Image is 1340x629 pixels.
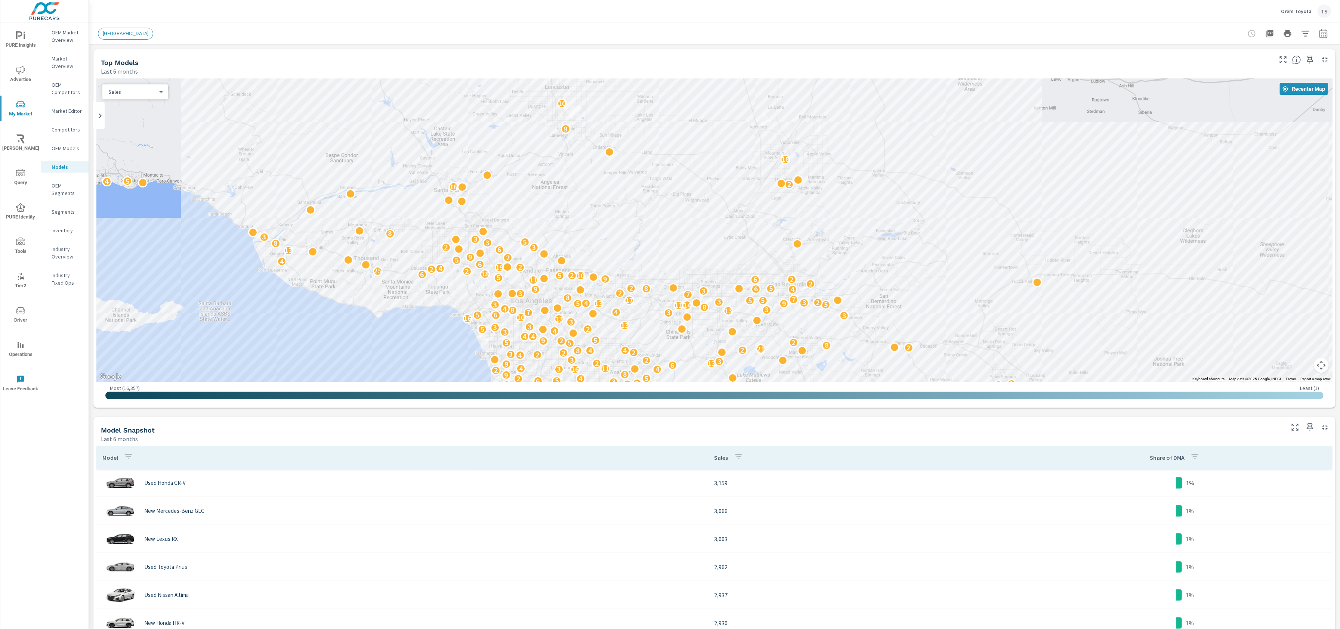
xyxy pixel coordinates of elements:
p: 18 [481,269,489,278]
p: 8 [510,306,515,314]
p: 3 [842,311,846,320]
p: 8 [644,284,648,293]
p: 5 [481,325,485,334]
p: 1% [1186,619,1194,628]
p: 7 [527,308,531,317]
button: Keyboard shortcuts [1192,377,1225,382]
p: 25 [374,266,382,275]
p: 4 [614,307,618,316]
p: 2 [516,374,521,383]
button: Map camera controls [1314,358,1329,373]
p: 9 [541,336,545,345]
p: 8 [576,346,580,355]
p: 4 [531,332,535,341]
p: 4 [584,298,588,307]
p: 6 [478,260,482,269]
p: 2 [535,350,540,359]
div: Models [41,161,89,173]
p: 4 [519,364,523,373]
button: Minimize Widget [1319,421,1331,433]
p: 2,930 [714,619,1015,628]
p: 5 [504,338,509,347]
p: 5 [748,296,752,305]
button: Print Report [1280,26,1295,41]
p: 2 [444,242,448,251]
img: glamour [105,472,135,494]
p: 2 [787,180,791,189]
p: 9 [603,274,607,283]
p: 8 [566,293,570,302]
p: 3 [569,317,573,326]
p: 2 [791,338,796,347]
p: 3 [262,232,266,241]
p: 2 [518,263,522,272]
p: 9 [468,252,472,261]
p: 2 [740,346,744,354]
p: 4 [522,332,527,341]
h5: Model Snapshot [101,426,155,434]
a: Terms (opens in new tab) [1285,377,1296,381]
p: Share of DMA [1150,454,1185,461]
p: 7 [686,290,690,299]
p: New Lexus RX [144,536,178,542]
p: 5 [523,238,527,247]
p: 11 [674,301,683,310]
p: 3 [528,322,532,331]
div: nav menu [0,22,41,400]
p: 2 [494,366,498,375]
p: 2 [559,336,564,345]
div: OEM Market Overview [41,27,89,46]
img: glamour [105,556,135,578]
p: 6 [753,275,757,284]
p: 8 [703,303,707,312]
p: Market Editor [52,107,83,115]
p: 3 [717,297,721,306]
button: "Export Report to PDF" [1262,26,1277,41]
p: 6 [670,361,674,370]
p: 3 [473,235,478,244]
p: Most ( 16,357 ) [110,385,140,391]
p: 2 [562,348,566,357]
p: 5 [568,338,572,347]
p: 9 [504,371,508,379]
p: Sales [714,454,728,461]
p: 1% [1186,563,1194,571]
p: Orem Toyota [1281,8,1312,15]
p: 2 [907,343,911,352]
p: 2 [465,267,469,276]
button: Recenter Map [1280,83,1328,95]
div: TS [1318,4,1331,18]
p: OEM Market Overview [52,29,83,44]
span: PURE Identity [3,203,38,221]
span: Advertise [3,66,38,84]
p: 3 [557,365,561,374]
p: 5 [455,255,459,264]
span: My Market [3,100,38,118]
p: 4 [553,326,557,335]
span: Tools [3,238,38,256]
img: Google [98,372,123,382]
p: 2 [618,288,622,297]
p: 5 [476,310,480,319]
p: Segments [52,208,83,216]
p: 4 [280,257,284,266]
p: Market Overview [52,55,83,70]
span: Understand by postal code where models are selling. [Source: Market registration data from third ... [1292,55,1301,64]
p: 1% [1186,535,1194,543]
span: Recenter Map [1283,86,1325,92]
p: 6 [497,245,501,254]
span: [PERSON_NAME] [3,134,38,153]
p: 2 [505,380,509,389]
p: 3 [635,379,639,388]
p: 13 [595,299,603,308]
p: 2 [645,356,649,365]
p: 1% [1186,506,1194,515]
p: Sales [108,89,156,95]
p: 16 [450,182,458,191]
p: 4 [438,264,442,273]
p: Models [52,163,83,171]
p: 3 [667,308,671,317]
p: 4 [791,285,795,294]
p: 4 [588,346,592,355]
p: 5 [645,374,649,383]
